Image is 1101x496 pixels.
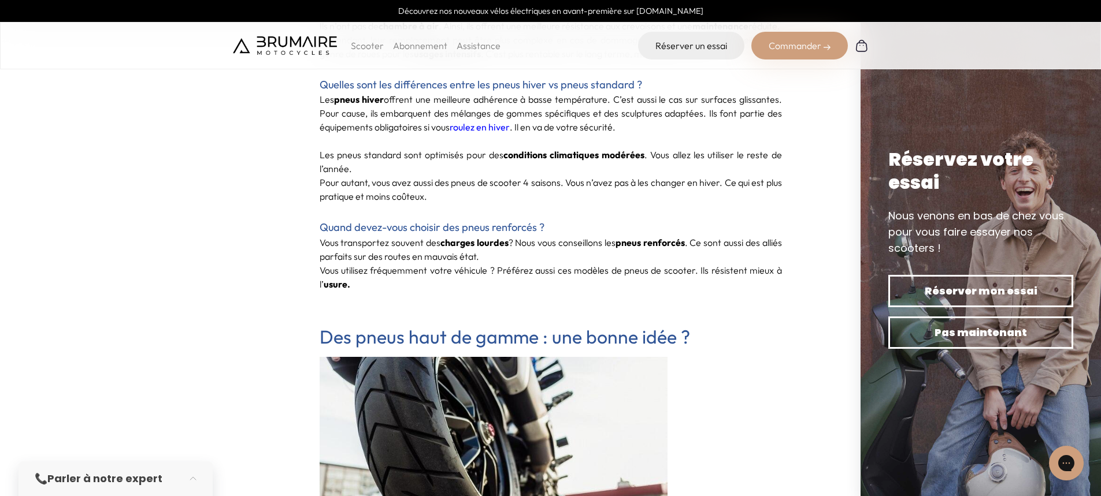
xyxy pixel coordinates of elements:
iframe: Gorgias live chat messenger [1043,442,1089,484]
span: Des pneus haut de gamme : une bonne idée ? [320,325,690,348]
img: Panier [855,39,869,53]
span: Quand devez-vous choisir des pneus renforcés ? [320,221,544,234]
img: right-arrow-2.png [824,44,831,51]
p: Les offrent une meilleure adhérence à basse température. C’est aussi le cas sur surfaces glissant... [320,92,782,134]
strong: pneus hiver [334,94,384,105]
strong: pneus renforcés [616,237,685,248]
p: Pour autant, vous avez aussi des pneus de scooter 4 saisons. Vous n’avez pas à les changer en hiv... [320,176,782,203]
a: Réserver un essai [638,32,744,59]
strong: usure. [324,278,350,290]
a: Abonnement [393,40,447,51]
p: Vous utilisez fréquemment votre véhicule ? Préférez aussi ces modèles de pneus de scooter. Ils ré... [320,263,782,291]
a: roulez en hiver [450,121,510,133]
p: Scooter [351,39,384,53]
span: Quelles sont les différences entre les pneus hiver vs pneus standard ? [320,78,642,91]
p: Vous transportez souvent des ? Nous vous conseillons les . Ce sont aussi des alliés parfaits sur ... [320,236,782,263]
img: Brumaire Motocycles [233,36,337,55]
p: Les pneus standard sont optimisés pour des . Vous allez les utiliser le reste de l’année. [320,148,782,176]
strong: conditions climatiques modérées [503,149,644,161]
a: Assistance [457,40,501,51]
div: Commander [751,32,848,59]
strong: charges lourdes [440,237,509,248]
